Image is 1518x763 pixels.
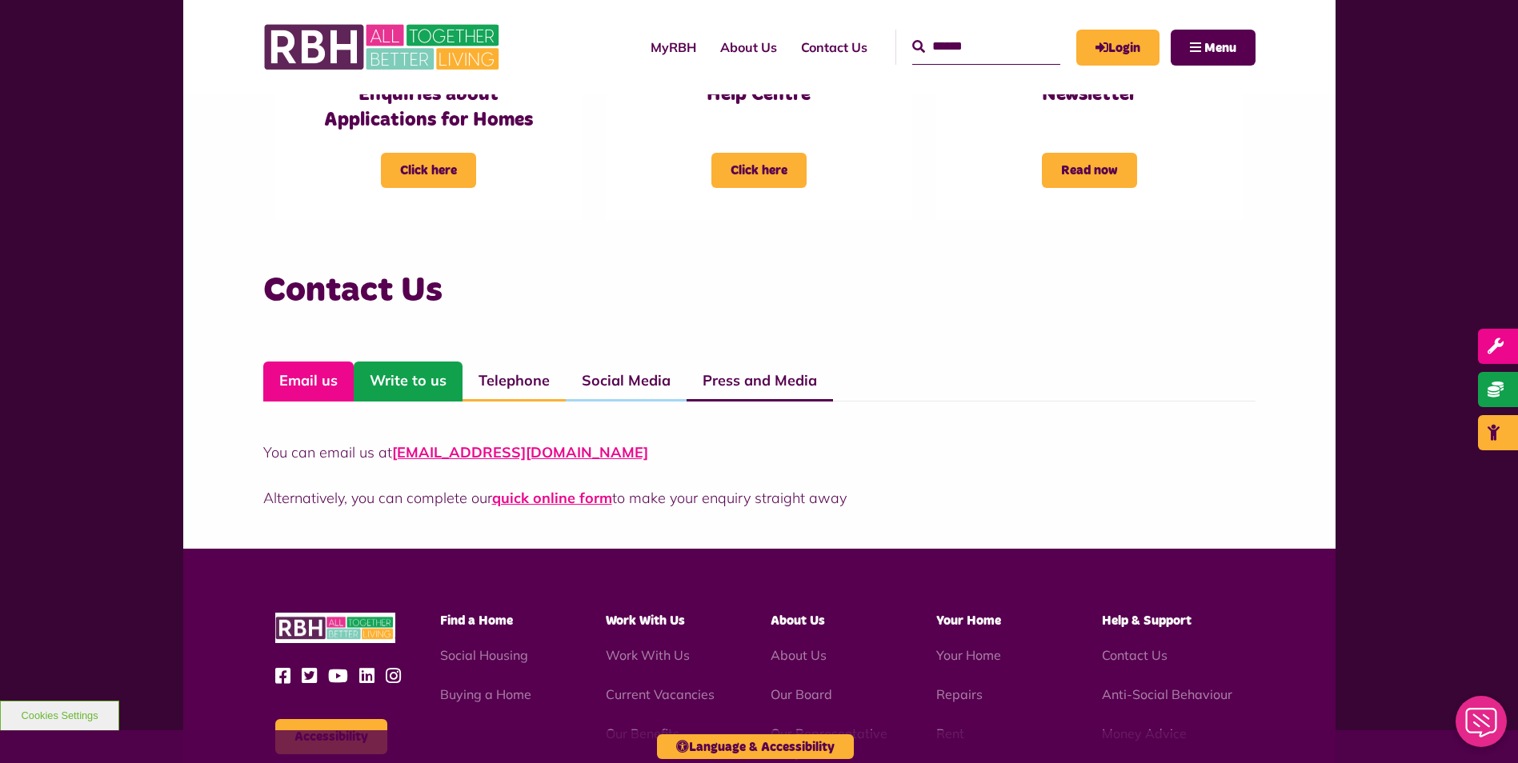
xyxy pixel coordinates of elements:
[606,614,685,627] span: Work With Us
[440,614,513,627] span: Find a Home
[463,362,566,401] a: Telephone
[936,614,1001,627] span: Your Home
[657,734,854,759] button: Language & Accessibility
[1446,691,1518,763] iframe: Netcall Web Assistant for live chat
[275,613,395,644] img: RBH
[440,647,528,663] a: Social Housing - open in a new tab
[708,26,789,69] a: About Us
[381,153,476,188] span: Click here
[687,362,833,401] a: Press and Media
[789,26,879,69] a: Contact Us
[771,647,827,663] a: About Us
[1042,153,1137,188] span: Read now
[771,614,825,627] span: About Us
[936,725,964,741] a: Rent
[392,443,648,461] a: [EMAIL_ADDRESS][DOMAIN_NAME]
[912,30,1060,64] input: Search
[263,441,1256,463] p: You can email us at
[275,719,387,754] button: Accessibility
[263,16,503,78] img: RBH
[492,489,612,507] a: quick online form
[1204,42,1236,54] span: Menu
[968,82,1211,107] h3: Newsletter
[639,26,708,69] a: MyRBH
[936,647,1001,663] a: Your Home
[354,362,463,401] a: Write to us
[263,487,1256,509] p: Alternatively, you can complete our to make your enquiry straight away
[1102,614,1192,627] span: Help & Support
[263,268,1256,314] h3: Contact Us
[263,362,354,401] a: Email us
[440,686,531,702] a: Buying a Home
[936,686,983,702] a: Repairs
[606,725,679,741] a: Our Benefits
[1102,725,1187,741] a: Money Advice
[1102,686,1232,702] a: Anti-Social Behaviour
[307,82,550,132] h3: Enquiries about Applications for Homes
[566,362,687,401] a: Social Media
[771,686,832,702] a: Our Board
[1102,647,1168,663] a: Contact Us
[606,686,715,702] a: Current Vacancies
[638,82,880,107] h3: Help Centre
[711,153,807,188] span: Click here
[771,725,887,761] a: Our Representative Body
[1171,30,1256,66] button: Navigation
[1076,30,1160,66] a: MyRBH
[606,647,690,663] a: Work With Us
